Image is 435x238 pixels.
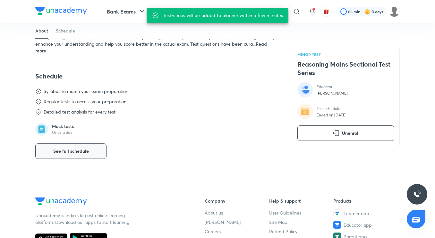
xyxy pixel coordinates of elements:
[56,23,75,39] a: Schedule
[205,209,269,216] a: About us
[333,197,398,204] h6: Products
[269,219,334,225] a: Site Map
[333,209,398,217] a: Learner app
[52,130,74,135] p: Once a day
[269,209,334,216] a: User Guidelines
[321,6,331,17] button: avatar
[35,197,184,207] a: Company Logo
[163,10,283,21] div: Test-series will be added to planner within a few minutes
[344,210,369,217] span: Learner app
[35,41,267,54] span: Read more
[317,112,346,117] p: Ended on [DATE]
[269,228,334,235] a: Refund Policy
[297,125,394,141] button: Unenroll
[297,60,394,77] h4: Reasoning Mains Sectional Test Series
[364,8,371,15] img: streak
[297,52,394,56] p: MINOR TEST
[52,124,74,129] p: Mock tests
[44,88,128,95] div: Syllabus to match your exam preparation
[35,23,48,39] a: About
[35,7,87,15] img: Company Logo
[35,7,87,16] a: Company Logo
[344,222,372,228] span: Educator app
[103,5,150,18] button: Bank Exams
[44,98,126,105] div: Regular tests to access your preparation
[413,190,421,198] img: ttu
[205,219,269,225] a: [PERSON_NAME]
[333,221,398,229] a: Educator app
[317,91,348,96] p: [PERSON_NAME]
[323,9,329,14] img: avatar
[35,197,87,205] img: Company Logo
[205,228,221,235] span: Careers
[342,130,360,136] span: Unenroll
[317,106,346,111] p: Test schedule
[53,148,89,154] span: See full schedule
[35,72,277,80] h4: Schedule
[333,221,341,229] img: Educator app
[317,84,348,89] p: Educator
[269,197,334,204] h6: Help & support
[44,109,115,115] div: Detailed test analysis for every test
[35,212,132,225] p: Unacademy is India’s largest online learning platform. Download our apps to start learning
[389,6,400,17] img: snehal rajesh
[35,143,107,159] button: See full schedule
[205,228,269,235] a: Careers
[333,209,341,217] img: Learner app
[205,197,269,204] h6: Company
